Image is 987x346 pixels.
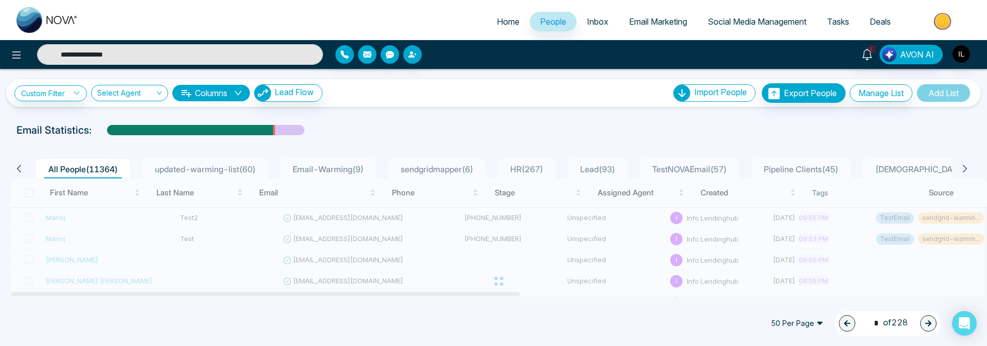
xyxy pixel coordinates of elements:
p: Email Statistics: [16,122,92,138]
span: Tasks [827,16,849,27]
button: AVON AI [880,45,943,64]
a: 1 [855,45,880,63]
a: Social Media Management [697,12,817,31]
button: Lead Flow [254,84,322,102]
span: Email-Warming ( 9 ) [289,164,368,174]
span: AVON AI [900,48,934,61]
span: 1 [867,45,876,54]
span: Email Marketing [629,16,687,27]
span: All People ( 11364 ) [44,164,122,174]
span: HR ( 267 ) [506,164,547,174]
a: Deals [859,12,901,31]
span: Social Media Management [708,16,806,27]
span: Deals [870,16,891,27]
span: sendgridmapper ( 6 ) [397,164,477,174]
a: Email Marketing [619,12,697,31]
span: Export People [784,88,837,98]
span: Lead Flow [275,87,314,97]
a: Custom Filter [14,85,87,101]
span: People [540,16,566,27]
span: down [234,89,242,97]
button: Export People [762,83,846,103]
span: of 228 [868,316,908,330]
span: Lead ( 93 ) [576,164,619,174]
img: User Avatar [953,45,970,63]
img: Market-place.gif [906,10,981,33]
a: Tasks [817,12,859,31]
span: Import People [694,87,747,97]
span: Home [497,16,519,27]
button: Columnsdown [172,85,250,101]
span: [DEMOGRAPHIC_DATA] ( 96 ) [871,164,985,174]
span: 50 Per Page [764,315,831,332]
span: TestNOVAEmail ( 57 ) [648,164,731,174]
span: Inbox [587,16,608,27]
img: Lead Flow [882,47,896,62]
a: Lead FlowLead Flow [250,84,322,102]
a: People [530,12,577,31]
a: Inbox [577,12,619,31]
img: Lead Flow [255,85,271,101]
a: Home [487,12,530,31]
span: updated-warming-list ( 60 ) [151,164,260,174]
button: Manage List [850,84,912,102]
div: Open Intercom Messenger [952,311,977,336]
span: Pipeline Clients ( 45 ) [760,164,842,174]
img: Nova CRM Logo [16,7,78,33]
